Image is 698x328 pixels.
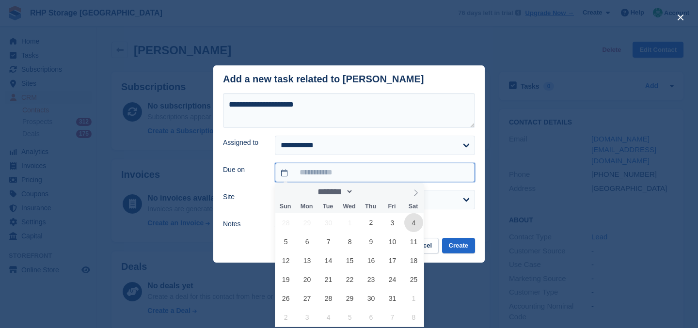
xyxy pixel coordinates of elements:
span: October 6, 2025 [298,232,317,251]
span: October 2, 2025 [362,213,381,232]
span: October 29, 2025 [340,289,359,308]
span: October 17, 2025 [383,251,402,270]
span: November 8, 2025 [404,308,423,327]
span: October 18, 2025 [404,251,423,270]
span: October 25, 2025 [404,270,423,289]
span: October 10, 2025 [383,232,402,251]
span: November 7, 2025 [383,308,402,327]
span: October 28, 2025 [319,289,338,308]
label: Site [223,192,263,202]
div: Add a new task related to [PERSON_NAME] [223,74,424,85]
span: October 15, 2025 [340,251,359,270]
span: October 12, 2025 [276,251,295,270]
span: October 7, 2025 [319,232,338,251]
span: October 26, 2025 [276,289,295,308]
button: Create [442,238,475,254]
span: October 24, 2025 [383,270,402,289]
label: Assigned to [223,138,263,148]
span: September 30, 2025 [319,213,338,232]
span: Thu [360,203,381,210]
span: November 5, 2025 [340,308,359,327]
select: Month [315,187,354,197]
span: October 13, 2025 [298,251,317,270]
span: October 21, 2025 [319,270,338,289]
label: Due on [223,165,263,175]
span: October 16, 2025 [362,251,381,270]
span: October 31, 2025 [383,289,402,308]
span: October 1, 2025 [340,213,359,232]
span: November 4, 2025 [319,308,338,327]
span: November 2, 2025 [276,308,295,327]
span: October 8, 2025 [340,232,359,251]
input: Year [353,187,384,197]
span: September 28, 2025 [276,213,295,232]
button: close [673,10,688,25]
span: October 4, 2025 [404,213,423,232]
span: October 11, 2025 [404,232,423,251]
span: Tue [317,203,339,210]
span: Wed [339,203,360,210]
label: Notes [223,219,263,229]
span: October 9, 2025 [362,232,381,251]
span: Sat [403,203,424,210]
span: November 1, 2025 [404,289,423,308]
span: November 3, 2025 [298,308,317,327]
span: October 5, 2025 [276,232,295,251]
span: October 19, 2025 [276,270,295,289]
span: October 14, 2025 [319,251,338,270]
span: Mon [296,203,317,210]
span: October 30, 2025 [362,289,381,308]
span: Fri [381,203,403,210]
span: November 6, 2025 [362,308,381,327]
span: Sun [275,203,296,210]
span: October 27, 2025 [298,289,317,308]
span: October 3, 2025 [383,213,402,232]
span: October 23, 2025 [362,270,381,289]
span: October 20, 2025 [298,270,317,289]
span: September 29, 2025 [298,213,317,232]
span: October 22, 2025 [340,270,359,289]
